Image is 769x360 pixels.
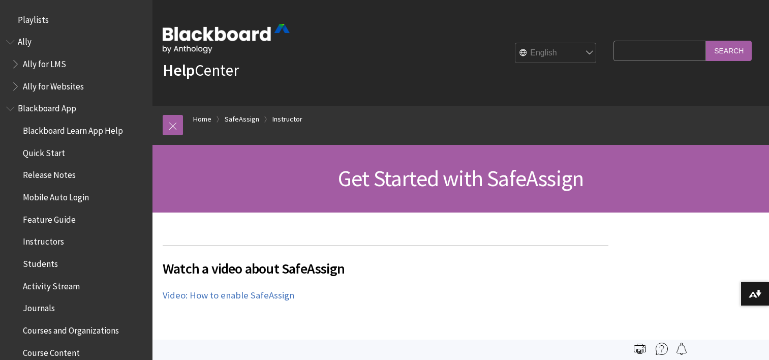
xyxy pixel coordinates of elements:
span: Mobile Auto Login [23,189,89,202]
a: HelpCenter [163,60,239,80]
span: Release Notes [23,167,76,181]
span: Quick Start [23,144,65,158]
img: More help [656,343,668,355]
nav: Book outline for Anthology Ally Help [6,34,146,95]
span: Blackboard Learn App Help [23,122,123,136]
span: Playlists [18,11,49,25]
span: Ally for Websites [23,78,84,92]
img: Print [634,343,646,355]
span: Instructors [23,233,64,247]
img: Follow this page [675,343,688,355]
span: Students [23,255,58,269]
span: Blackboard App [18,100,76,114]
img: Blackboard by Anthology [163,24,290,53]
span: Get Started with SafeAssign [338,164,583,192]
span: Journals [23,300,55,314]
span: Courses and Organizations [23,322,119,336]
select: Site Language Selector [515,43,597,64]
span: Ally for LMS [23,55,66,69]
input: Search [706,41,752,61]
span: Ally [18,34,32,47]
strong: Help [163,60,195,80]
a: Home [193,113,211,126]
span: Course Content [23,344,80,358]
a: SafeAssign [225,113,259,126]
span: Activity Stream [23,278,80,291]
a: Instructor [272,113,302,126]
a: Video: How to enable SafeAssign [163,289,294,302]
nav: Book outline for Playlists [6,11,146,28]
span: Watch a video about SafeAssign [163,258,608,279]
span: Feature Guide [23,211,76,225]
